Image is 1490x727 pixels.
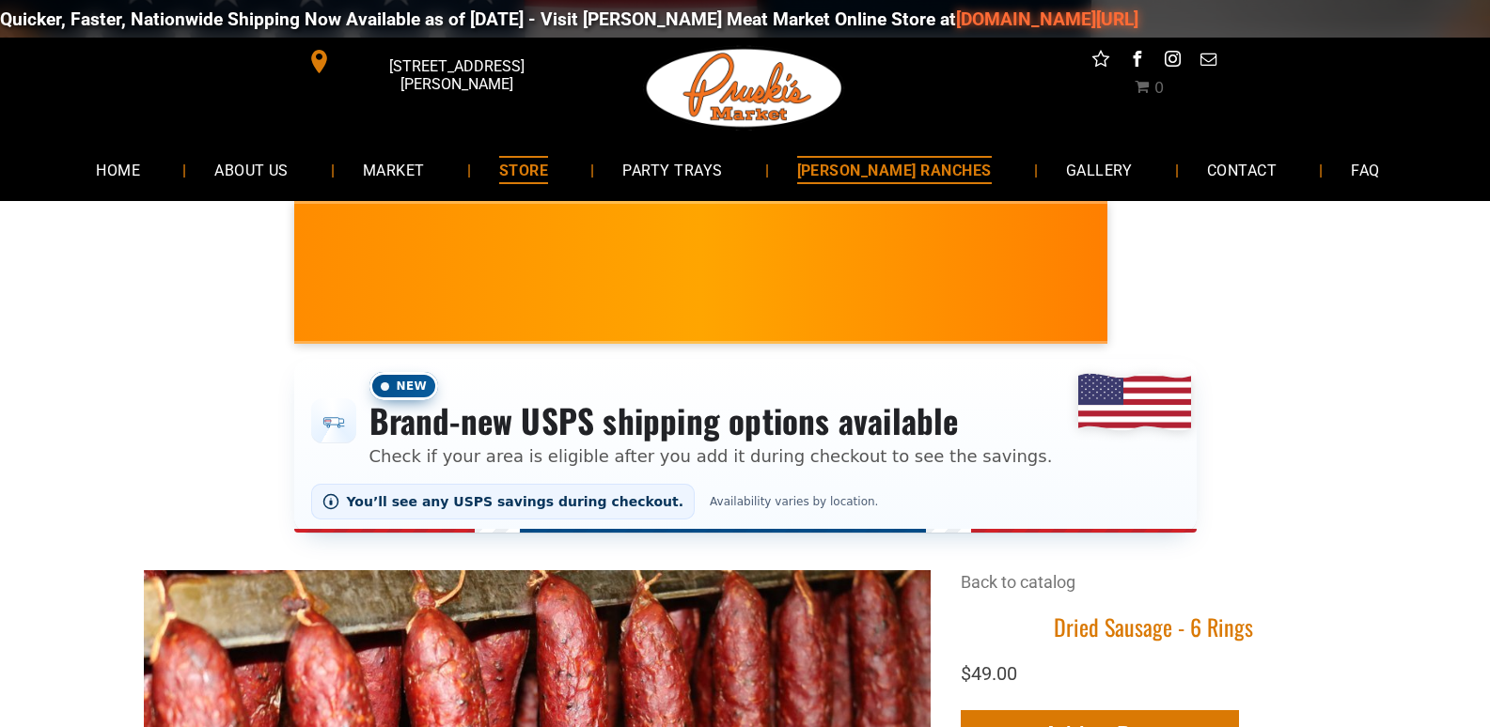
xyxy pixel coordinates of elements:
[1089,47,1113,76] a: Social network
[1179,145,1305,194] a: CONTACT
[471,145,576,194] a: STORE
[961,612,1347,642] h1: Dried Sausage - 6 Rings
[68,145,168,194] a: HOME
[294,359,1197,533] div: Shipping options announcement
[952,8,1135,30] a: [DOMAIN_NAME][URL]
[1196,47,1220,76] a: email
[643,38,846,139] img: Pruski-s+Market+HQ+Logo2-1920w.png
[347,494,684,509] span: You’ll see any USPS savings during checkout.
[797,156,992,183] span: [PERSON_NAME] RANCHES
[1124,47,1149,76] a: facebook
[961,662,1017,685] span: $49.00
[369,400,1053,441] h3: Brand-new USPS shipping options available
[294,47,582,76] a: [STREET_ADDRESS][PERSON_NAME]
[369,443,1053,469] p: Check if your area is eligible after you add it during checkout to see the savings.
[1160,47,1184,76] a: instagram
[961,570,1347,612] div: Breadcrumbs
[1154,79,1164,97] span: 0
[335,48,577,102] span: [STREET_ADDRESS][PERSON_NAME]
[961,572,1075,592] a: Back to catalog
[1102,286,1471,316] span: [PERSON_NAME] MARKET
[186,145,317,194] a: ABOUT US
[1038,145,1161,194] a: GALLERY
[704,495,884,508] span: Availability varies by location.
[369,372,439,400] span: New
[594,145,750,194] a: PARTY TRAYS
[335,145,453,194] a: MARKET
[1323,145,1407,194] a: FAQ
[769,145,1020,194] a: [PERSON_NAME] RANCHES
